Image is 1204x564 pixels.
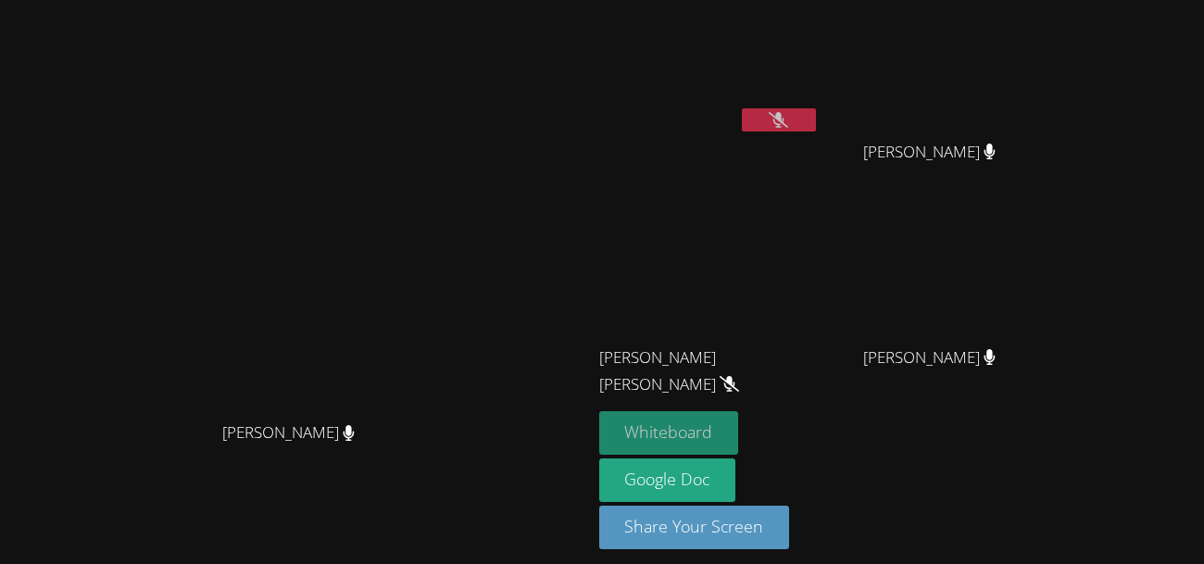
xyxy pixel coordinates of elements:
span: [PERSON_NAME] [PERSON_NAME] [599,345,805,398]
span: [PERSON_NAME] [863,345,996,371]
span: [PERSON_NAME] [222,420,355,446]
span: [PERSON_NAME] [863,139,996,166]
a: Google Doc [599,458,736,502]
button: Share Your Screen [599,506,790,549]
button: Whiteboard [599,411,739,455]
